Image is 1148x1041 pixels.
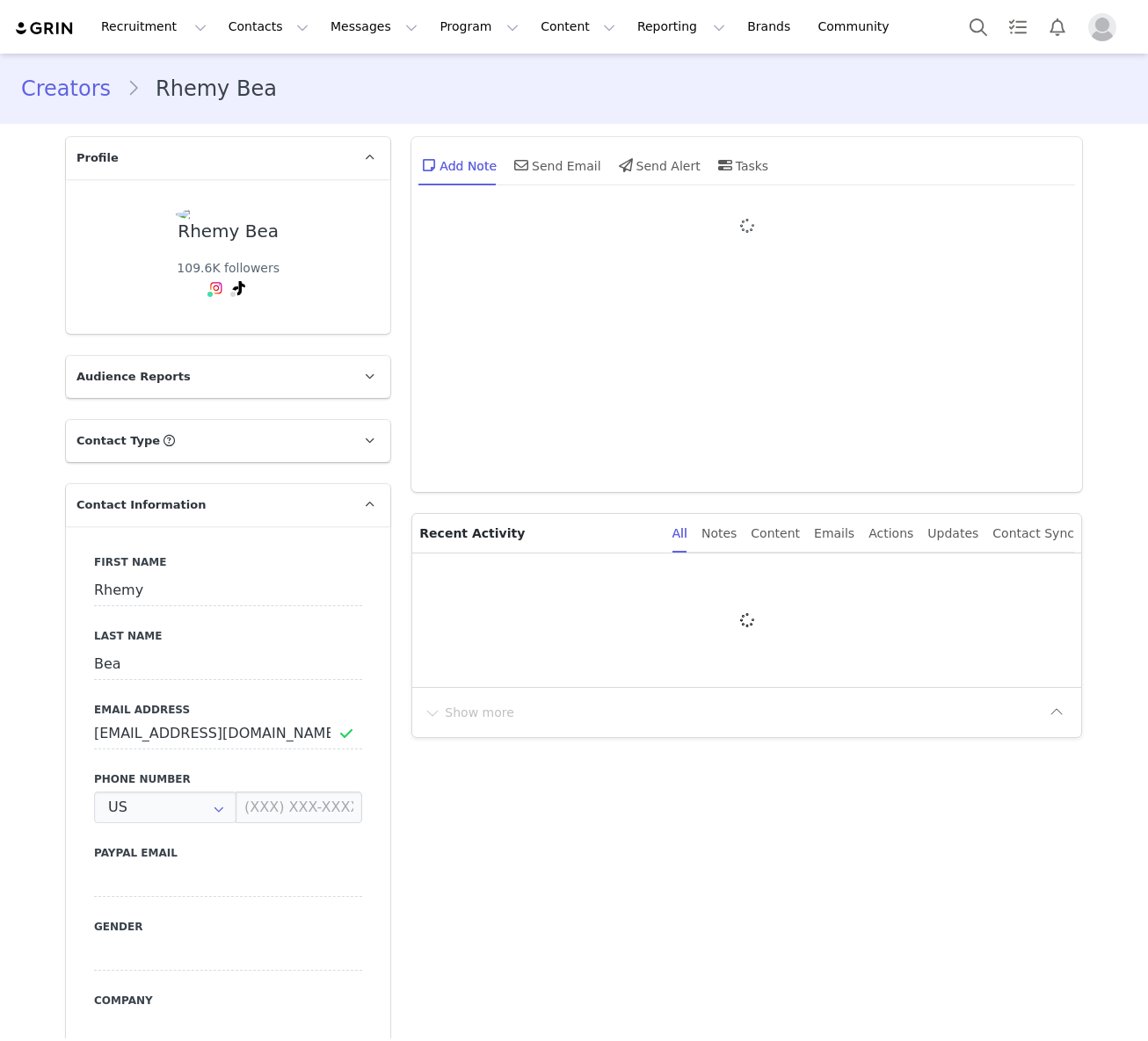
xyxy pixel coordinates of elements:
[76,496,206,514] span: Contact Information
[751,514,800,553] div: Content
[999,7,1037,47] a: Tasks
[176,207,281,221] img: b6148492-2884-42ae-a57f-2f8be49cdc58.jpg
[94,554,362,570] label: First Name
[927,514,978,553] div: Updates
[1088,13,1116,41] img: placeholder-profile.jpg
[429,7,529,47] button: Program
[423,698,515,727] button: Show more
[94,771,362,787] label: Phone Number
[808,7,908,47] a: Community
[615,144,701,186] div: Send Alert
[14,20,76,37] img: grin logo
[209,281,223,295] img: instagram.svg
[868,514,913,553] div: Actions
[94,718,362,749] input: Email Address
[236,792,362,823] input: (XXX) XXX-XXXX
[94,792,236,823] input: Country
[320,7,428,47] button: Messages
[418,144,497,186] div: Add Note
[511,144,601,186] div: Send Email
[94,628,362,644] label: Last Name
[715,144,769,186] div: Tasks
[76,368,191,386] span: Audience Reports
[76,149,119,167] span: Profile
[1078,13,1134,41] button: Profile
[627,7,736,47] button: Reporting
[91,7,217,47] button: Recruitment
[218,7,319,47] button: Contacts
[177,259,280,278] div: 109.6K followers
[1038,7,1077,47] button: Notifications
[94,919,362,935] label: Gender
[178,221,279,242] div: Rhemy Bea
[737,7,806,47] a: Brands
[814,514,854,553] div: Emails
[94,993,362,1008] label: Company
[672,514,687,553] div: All
[992,514,1074,553] div: Contact Sync
[959,7,998,47] button: Search
[701,514,737,553] div: Notes
[419,514,658,553] p: Recent Activity
[21,73,127,105] a: Creators
[94,702,362,718] label: Email Address
[94,845,362,861] label: Paypal Email
[76,432,160,450] span: Contact Type
[530,7,626,47] button: Content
